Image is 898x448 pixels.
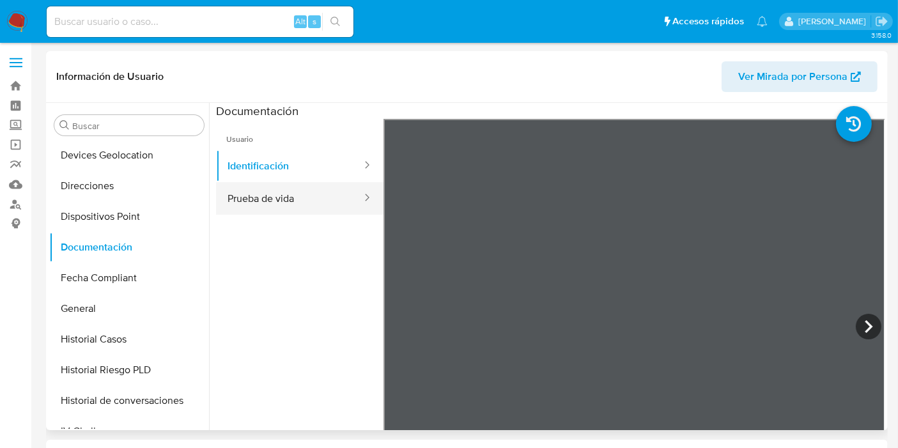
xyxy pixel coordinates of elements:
button: IV Challenges [49,416,209,447]
button: Direcciones [49,171,209,201]
button: Historial de conversaciones [49,385,209,416]
a: Salir [875,15,888,28]
a: Notificaciones [757,16,768,27]
input: Buscar usuario o caso... [47,13,353,30]
button: General [49,293,209,324]
button: Buscar [59,120,70,130]
span: Alt [295,15,306,27]
button: Historial Casos [49,324,209,355]
p: belen.palamara@mercadolibre.com [798,15,871,27]
button: search-icon [322,13,348,31]
button: Fecha Compliant [49,263,209,293]
input: Buscar [72,120,199,132]
span: Ver Mirada por Persona [738,61,848,92]
span: s [313,15,316,27]
button: Historial Riesgo PLD [49,355,209,385]
h1: Información de Usuario [56,70,164,83]
button: Ver Mirada por Persona [722,61,878,92]
button: Devices Geolocation [49,140,209,171]
button: Dispositivos Point [49,201,209,232]
span: Accesos rápidos [672,15,744,28]
button: Documentación [49,232,209,263]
